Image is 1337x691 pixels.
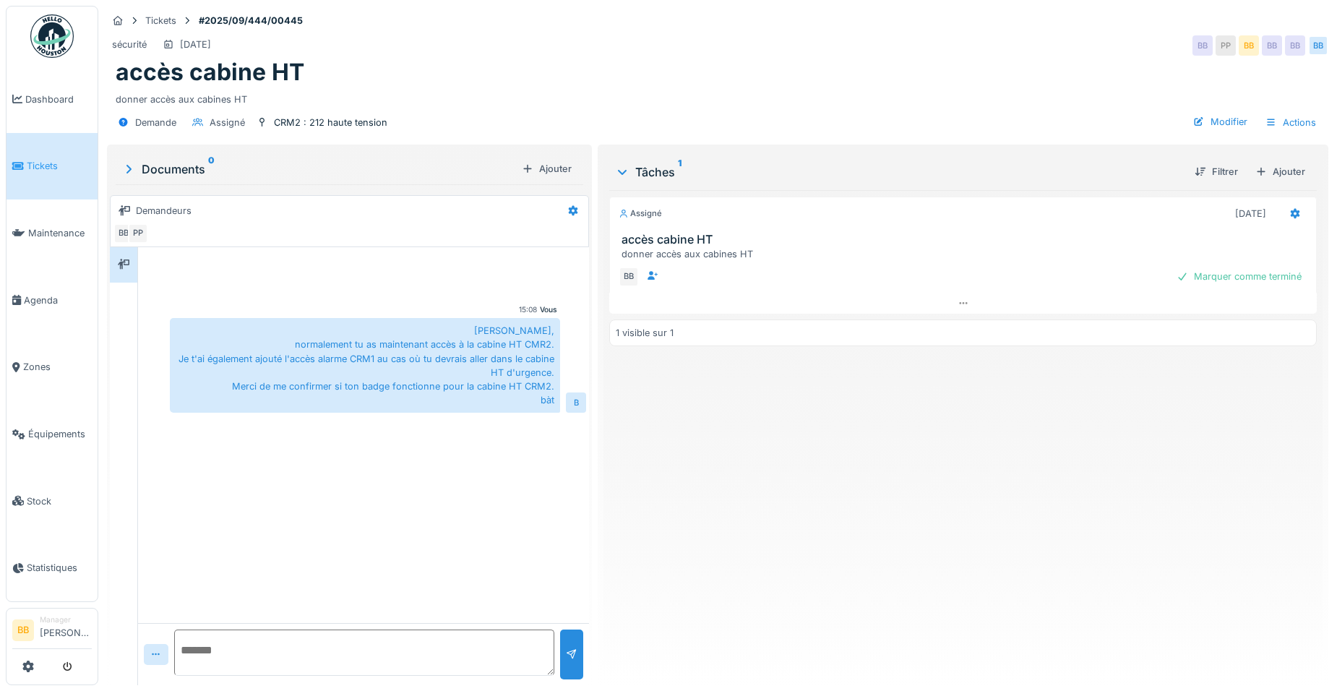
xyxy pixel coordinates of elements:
div: 15:08 [519,304,537,315]
div: B [566,392,586,413]
span: Équipements [28,427,92,441]
div: BB [1239,35,1259,56]
li: [PERSON_NAME] [40,614,92,645]
div: BB [1262,35,1282,56]
div: Actions [1259,112,1323,133]
a: BB Manager[PERSON_NAME] [12,614,92,649]
sup: 0 [208,160,215,178]
div: 1 visible sur 1 [616,326,674,340]
div: BB [1285,35,1305,56]
div: PP [128,223,148,244]
div: Tâches [615,163,1183,181]
span: Maintenance [28,226,92,240]
img: Badge_color-CXgf-gQk.svg [30,14,74,58]
a: Tickets [7,133,98,200]
a: Statistiques [7,535,98,602]
div: BB [619,267,639,287]
div: Tickets [145,14,176,27]
span: Statistiques [27,561,92,575]
span: Agenda [24,293,92,307]
div: Manager [40,614,92,625]
li: BB [12,619,34,641]
div: Filtrer [1189,162,1244,181]
a: Agenda [7,267,98,334]
a: Équipements [7,400,98,468]
div: Marquer comme terminé [1171,267,1307,286]
div: Assigné [210,116,245,129]
strong: #2025/09/444/00445 [193,14,309,27]
span: Tickets [27,159,92,173]
div: Demandeurs [136,204,192,218]
a: Maintenance [7,199,98,267]
div: PP [1216,35,1236,56]
div: [PERSON_NAME], normalement tu as maintenant accès à la cabine HT CMR2. Je t'ai également ajouté l... [170,318,560,413]
div: Assigné [619,207,662,220]
div: Documents [121,160,516,178]
div: BB [1308,35,1328,56]
div: CRM2 : 212 haute tension [274,116,387,129]
span: Dashboard [25,93,92,106]
a: Dashboard [7,66,98,133]
div: [DATE] [180,38,211,51]
div: Demande [135,116,176,129]
div: Ajouter [1250,162,1311,181]
div: [DATE] [1235,207,1266,220]
div: Ajouter [516,159,577,179]
div: donner accès aux cabines HT [622,247,1310,261]
div: Vous [540,304,557,315]
h1: accès cabine HT [116,59,304,86]
a: Zones [7,334,98,401]
span: Zones [23,360,92,374]
div: donner accès aux cabines HT [116,87,1320,106]
div: BB [113,223,134,244]
div: Modifier [1187,112,1253,132]
sup: 1 [678,163,682,181]
div: sécurité [112,38,147,51]
div: BB [1192,35,1213,56]
span: Stock [27,494,92,508]
h3: accès cabine HT [622,233,1310,246]
a: Stock [7,468,98,535]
